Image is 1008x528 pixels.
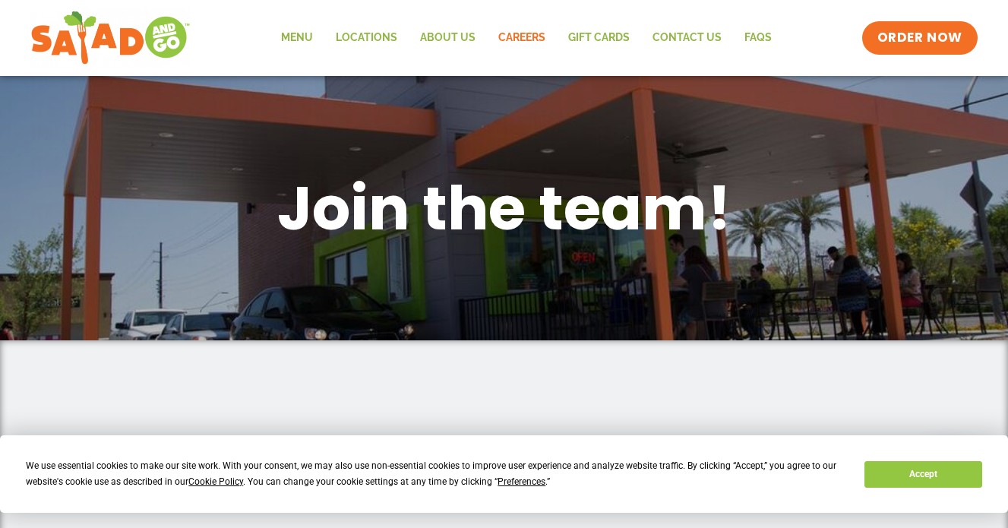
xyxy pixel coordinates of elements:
[30,8,191,68] img: new-SAG-logo-768×292
[557,21,641,55] a: GIFT CARDS
[733,21,783,55] a: FAQs
[26,458,846,490] div: We use essential cookies to make our site work. With your consent, we may also use non-essential ...
[270,21,324,55] a: Menu
[641,21,733,55] a: Contact Us
[188,476,243,487] span: Cookie Policy
[862,21,978,55] a: ORDER NOW
[864,461,981,488] button: Accept
[270,21,783,55] nav: Menu
[409,21,487,55] a: About Us
[487,21,557,55] a: Careers
[498,476,545,487] span: Preferences
[109,169,899,248] h1: Join the team!
[877,29,962,47] span: ORDER NOW
[324,21,409,55] a: Locations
